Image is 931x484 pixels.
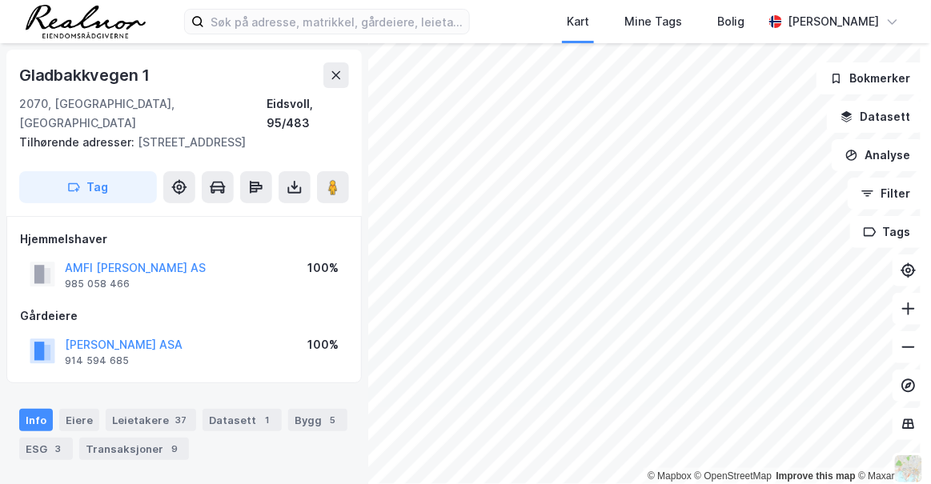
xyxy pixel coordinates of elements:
[648,470,692,482] a: Mapbox
[167,441,183,457] div: 9
[172,412,190,428] div: 37
[307,258,339,278] div: 100%
[624,12,682,31] div: Mine Tags
[851,407,931,484] div: Kontrollprogram for chat
[19,135,138,149] span: Tilhørende adresser:
[267,94,349,133] div: Eidsvoll, 95/483
[20,306,348,326] div: Gårdeiere
[19,62,153,88] div: Gladbakkvegen 1
[789,12,880,31] div: [PERSON_NAME]
[79,438,189,460] div: Transaksjoner
[848,178,925,210] button: Filter
[325,412,341,428] div: 5
[19,94,267,133] div: 2070, [GEOGRAPHIC_DATA], [GEOGRAPHIC_DATA]
[19,133,336,152] div: [STREET_ADDRESS]
[203,409,282,431] div: Datasett
[259,412,275,428] div: 1
[717,12,745,31] div: Bolig
[19,438,73,460] div: ESG
[307,335,339,354] div: 100%
[827,101,925,133] button: Datasett
[65,278,130,290] div: 985 058 466
[50,441,66,457] div: 3
[817,62,925,94] button: Bokmerker
[567,12,589,31] div: Kart
[288,409,347,431] div: Bygg
[65,354,129,367] div: 914 594 685
[204,10,469,34] input: Søk på adresse, matrikkel, gårdeiere, leietakere eller personer
[19,171,157,203] button: Tag
[26,5,146,38] img: realnor-logo.934646d98de889bb5806.png
[832,139,925,171] button: Analyse
[851,407,931,484] iframe: Chat Widget
[850,216,925,248] button: Tags
[59,409,99,431] div: Eiere
[20,230,348,249] div: Hjemmelshaver
[777,470,856,482] a: Improve this map
[695,470,772,482] a: OpenStreetMap
[106,409,196,431] div: Leietakere
[19,409,53,431] div: Info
